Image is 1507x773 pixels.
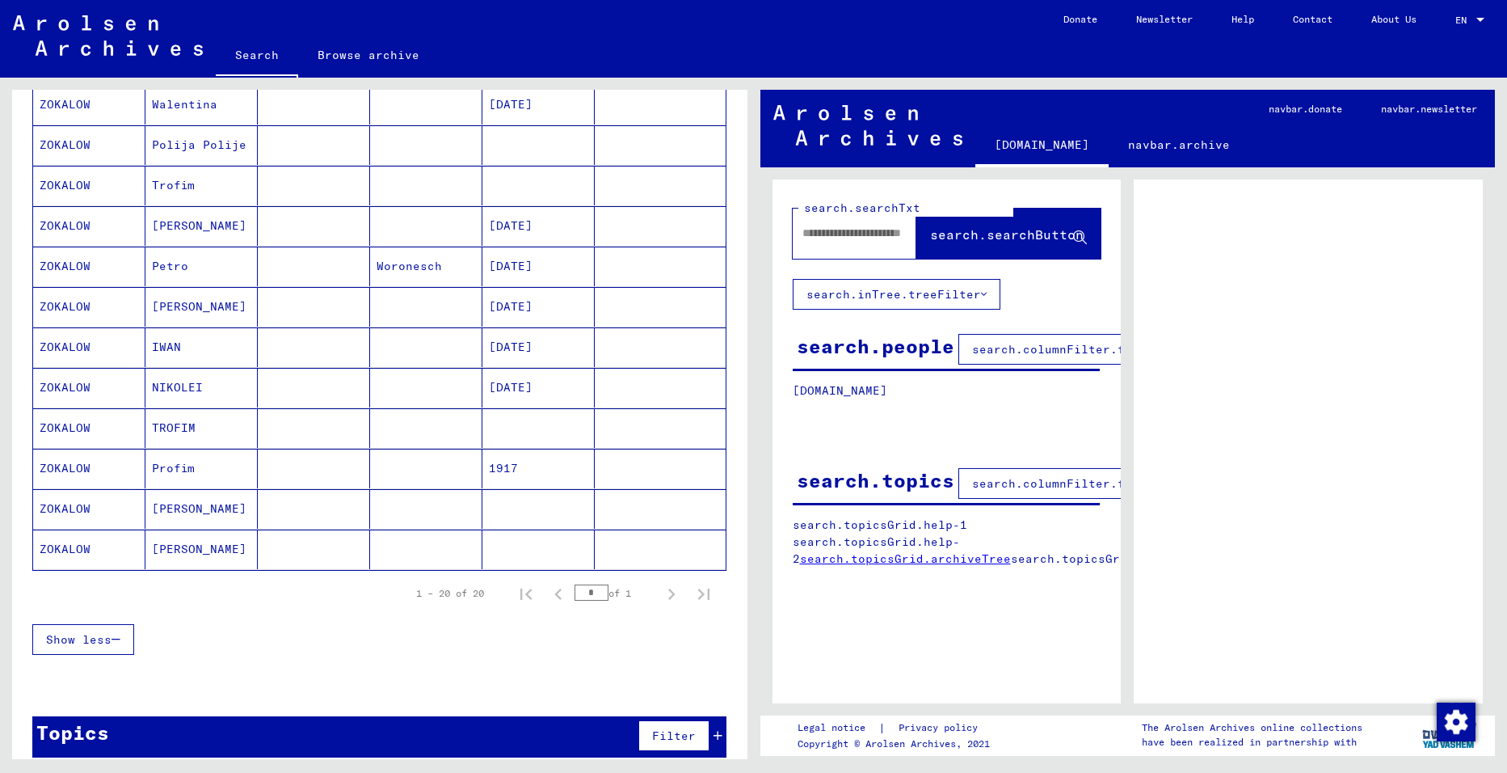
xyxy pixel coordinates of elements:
[33,489,145,529] mat-cell: ZOKALOW
[33,327,145,367] mat-cell: ZOKALOW
[972,476,1160,491] span: search.columnFilter.filter
[33,247,145,286] mat-cell: ZOKALOW
[655,577,688,610] button: Next page
[482,85,595,125] mat-cell: [DATE]
[145,85,258,125] mat-cell: Walentina
[416,586,484,601] div: 1 – 20 of 20
[33,287,145,327] mat-cell: ZOKALOW
[482,287,595,327] mat-cell: [DATE]
[652,729,696,743] span: Filter
[13,15,203,56] img: Arolsen_neg.svg
[216,36,298,78] a: Search
[33,449,145,488] mat-cell: ZOKALOW
[1142,735,1362,750] p: have been realized in partnership with
[1142,720,1362,735] p: The Arolsen Archives online collections
[482,368,595,408] mat-cell: [DATE]
[773,105,963,146] img: Arolsen_neg.svg
[1437,703,1475,741] img: Change consent
[800,551,1011,566] a: search.topicsGrid.archiveTree
[482,206,595,246] mat-cell: [DATE]
[482,247,595,286] mat-cell: [DATE]
[33,408,145,448] mat-cell: ZOKALOW
[575,585,655,601] div: of 1
[798,720,997,737] div: |
[542,577,575,610] button: Previous page
[688,577,720,610] button: Last page
[1362,90,1496,129] a: navbar.newsletter
[1249,90,1362,129] a: navbar.donate
[804,201,920,215] mat-label: search.searchTxt
[1419,715,1480,755] img: yv_logo.png
[798,737,997,751] p: Copyright © Arolsen Archives, 2021
[145,489,258,529] mat-cell: [PERSON_NAME]
[916,209,1101,259] button: search.searchButton
[958,468,1174,499] button: search.columnFilter.filter
[33,368,145,408] mat-cell: ZOKALOW
[33,206,145,246] mat-cell: ZOKALOW
[33,85,145,125] mat-cell: ZOKALOW
[145,408,258,448] mat-cell: TROFIM
[482,449,595,488] mat-cell: 1917
[370,247,482,286] mat-cell: Woronesch
[482,327,595,367] mat-cell: [DATE]
[797,332,954,361] div: search.people
[145,327,258,367] mat-cell: IWAN
[798,720,878,737] a: Legal notice
[145,125,258,165] mat-cell: Polija Polije
[638,720,709,751] button: Filter
[510,577,542,610] button: First page
[145,287,258,327] mat-cell: [PERSON_NAME]
[145,206,258,246] mat-cell: [PERSON_NAME]
[930,226,1084,243] span: search.searchButton
[886,720,997,737] a: Privacy policy
[793,279,1000,310] button: search.inTree.treeFilter
[793,517,1101,568] p: search.topicsGrid.help-1 search.topicsGrid.help-2 search.topicsGrid.manually.
[36,718,109,747] div: Topics
[797,466,954,495] div: search.topics
[32,624,134,655] button: Show less
[975,125,1109,167] a: [DOMAIN_NAME]
[145,166,258,205] mat-cell: Trofim
[145,368,258,408] mat-cell: NIKOLEI
[298,36,439,74] a: Browse archive
[46,632,112,647] span: Show less
[958,334,1174,365] button: search.columnFilter.filter
[33,530,145,569] mat-cell: ZOKALOW
[145,247,258,286] mat-cell: Petro
[972,342,1160,357] span: search.columnFilter.filter
[1109,125,1249,164] a: navbar.archive
[33,166,145,205] mat-cell: ZOKALOW
[145,530,258,569] mat-cell: [PERSON_NAME]
[1455,15,1473,26] span: EN
[33,125,145,165] mat-cell: ZOKALOW
[145,449,258,488] mat-cell: Profim
[793,382,1101,399] p: [DOMAIN_NAME]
